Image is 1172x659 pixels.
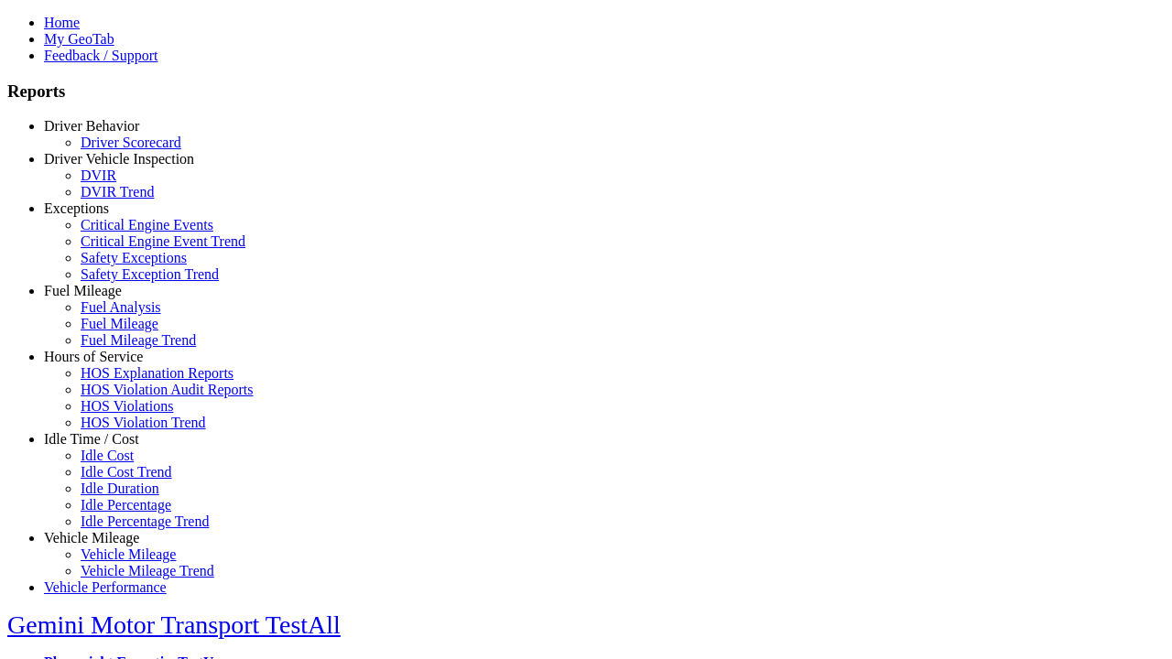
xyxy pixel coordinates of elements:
[44,118,139,134] a: Driver Behavior
[81,563,214,578] a: Vehicle Mileage Trend
[44,15,80,30] a: Home
[7,610,341,639] a: Gemini Motor Transport TestAll
[44,530,139,546] a: Vehicle Mileage
[44,151,194,167] a: Driver Vehicle Inspection
[44,200,109,216] a: Exceptions
[81,332,196,348] a: Fuel Mileage Trend
[81,316,158,331] a: Fuel Mileage
[44,579,167,595] a: Vehicle Performance
[81,481,159,496] a: Idle Duration
[81,250,187,265] a: Safety Exceptions
[44,283,122,298] a: Fuel Mileage
[81,135,181,150] a: Driver Scorecard
[81,266,219,282] a: Safety Exception Trend
[81,398,173,414] a: HOS Violations
[81,546,176,562] a: Vehicle Mileage
[44,431,139,447] a: Idle Time / Cost
[44,48,157,63] a: Feedback / Support
[81,233,245,249] a: Critical Engine Event Trend
[81,365,233,381] a: HOS Explanation Reports
[81,415,206,430] a: HOS Violation Trend
[81,184,154,200] a: DVIR Trend
[81,513,209,529] a: Idle Percentage Trend
[81,299,161,315] a: Fuel Analysis
[7,81,1165,102] h3: Reports
[81,497,171,513] a: Idle Percentage
[81,167,116,183] a: DVIR
[81,217,213,232] a: Critical Engine Events
[81,464,172,480] a: Idle Cost Trend
[44,349,143,364] a: Hours of Service
[81,382,254,397] a: HOS Violation Audit Reports
[81,448,134,463] a: Idle Cost
[44,31,114,47] a: My GeoTab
